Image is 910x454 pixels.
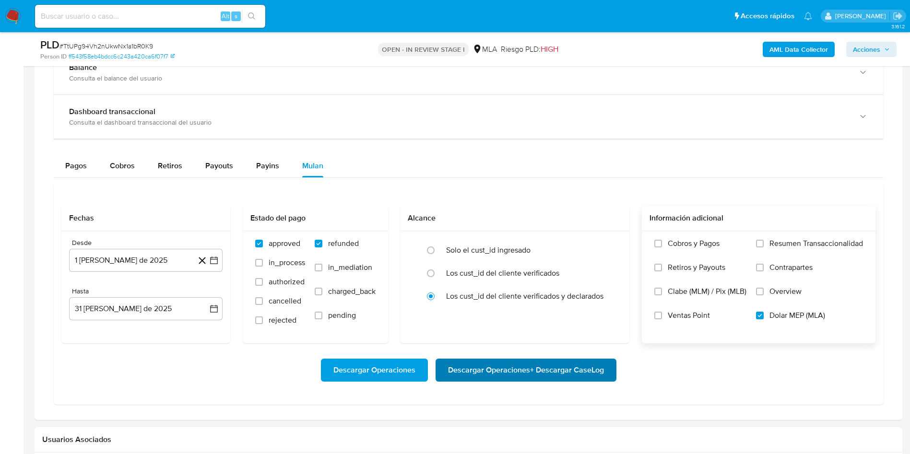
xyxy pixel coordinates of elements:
button: search-icon [242,10,261,23]
span: Acciones [853,42,880,57]
b: AML Data Collector [769,42,828,57]
span: Alt [222,12,229,21]
span: HIGH [541,44,558,55]
a: ff543f58eb4bdcc6c243a420ca6f07f7 [69,52,175,61]
span: Accesos rápidos [741,11,794,21]
a: Notificaciones [804,12,812,20]
span: Riesgo PLD: [501,44,558,55]
span: s [235,12,237,21]
b: PLD [40,37,59,52]
b: Person ID [40,52,67,61]
button: Acciones [846,42,897,57]
a: Salir [893,11,903,21]
button: AML Data Collector [763,42,835,57]
span: 3.161.2 [891,23,905,30]
h2: Usuarios Asociados [42,435,895,444]
span: # TtUPg94Vh2nUkwNx1a1bR0K9 [59,41,153,51]
div: MLA [473,44,497,55]
input: Buscar usuario o caso... [35,10,265,23]
p: OPEN - IN REVIEW STAGE I [378,43,469,56]
p: mariaeugenia.sanchez@mercadolibre.com [835,12,889,21]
